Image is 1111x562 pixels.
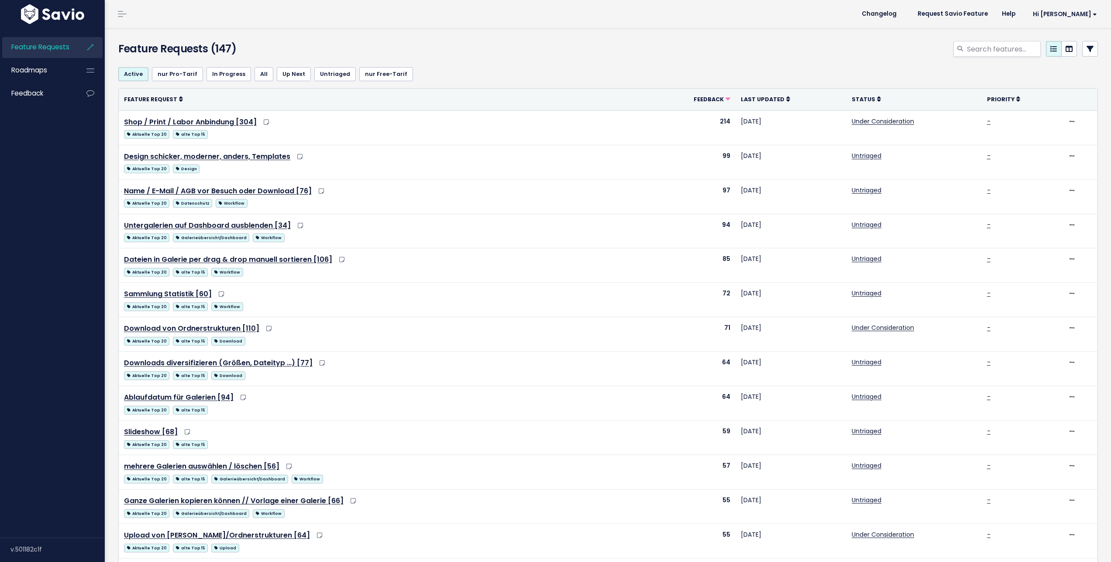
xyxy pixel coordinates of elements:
[124,404,169,415] a: Aktuelle Top 20
[255,67,273,81] a: All
[173,440,208,449] span: alte Top 15
[124,427,178,437] a: Slideshow [68]
[124,406,169,415] span: Aktuelle Top 20
[211,301,243,312] a: Workflow
[124,289,212,299] a: Sammlung Statistik [60]
[173,475,208,483] span: alte Top 15
[292,473,323,484] a: Workflow
[736,248,846,283] td: [DATE]
[987,289,991,298] a: -
[736,110,846,145] td: [DATE]
[118,67,148,81] a: Active
[648,490,736,524] td: 55
[648,455,736,490] td: 57
[124,335,169,346] a: Aktuelle Top 20
[736,524,846,559] td: [DATE]
[736,455,846,490] td: [DATE]
[124,164,169,173] span: Aktuelle Top 20
[173,542,208,553] a: alte Top 15
[173,164,199,173] span: Design
[852,358,881,367] a: Untriaged
[648,317,736,352] td: 71
[211,370,245,380] a: Download
[987,392,991,401] a: -
[11,65,47,75] span: Roadmaps
[124,128,169,139] a: Aktuelle Top 20
[2,60,72,80] a: Roadmaps
[314,67,356,81] a: Untriaged
[173,232,249,243] a: Galerieübersicht/Dashboard
[736,179,846,214] td: [DATE]
[124,439,169,449] a: Aktuelle Top 20
[124,220,291,230] a: Untergalerien auf Dashboard ausblenden [34]
[173,130,208,139] span: alte Top 15
[736,283,846,317] td: [DATE]
[852,186,881,195] a: Untriaged
[736,317,846,352] td: [DATE]
[11,89,43,98] span: Feedback
[1033,11,1097,17] span: Hi [PERSON_NAME]
[648,248,736,283] td: 85
[852,461,881,470] a: Untriaged
[173,337,208,346] span: alte Top 15
[741,95,790,103] a: Last Updated
[173,128,208,139] a: alte Top 15
[253,233,284,242] span: Workflow
[118,41,436,57] h4: Feature Requests (147)
[211,544,239,552] span: Upload
[736,214,846,248] td: [DATE]
[124,542,169,553] a: Aktuelle Top 20
[124,461,279,471] a: mehrere Galerien auswählen / löschen [56]
[124,268,169,277] span: Aktuelle Top 20
[211,337,245,346] span: Download
[173,302,208,311] span: alte Top 15
[211,473,288,484] a: Galerieübersicht/Dashboard
[852,117,914,126] a: Under Consideration
[253,507,284,518] a: Workflow
[987,254,991,263] a: -
[862,11,897,17] span: Changelog
[987,358,991,367] a: -
[124,186,312,196] a: Name / E-Mail / AGB vor Besuch oder Download [76]
[852,254,881,263] a: Untriaged
[966,41,1041,57] input: Search features...
[173,370,208,380] a: alte Top 15
[124,96,177,103] span: Feature Request
[124,392,234,402] a: Ablaufdatum für Galerien [94]
[987,96,1015,103] span: Priority
[118,67,1098,81] ul: Filter feature requests
[10,538,105,561] div: v.501182c1f
[211,542,239,553] a: Upload
[694,96,724,103] span: Feedback
[292,475,323,483] span: Workflow
[124,440,169,449] span: Aktuelle Top 20
[124,509,169,518] span: Aktuelle Top 20
[124,266,169,277] a: Aktuelle Top 20
[359,67,413,81] a: nur Free-Tarif
[124,370,169,380] a: Aktuelle Top 20
[173,507,249,518] a: Galerieübersicht/Dashboard
[211,335,245,346] a: Download
[648,421,736,455] td: 59
[648,214,736,248] td: 94
[124,130,169,139] span: Aktuelle Top 20
[124,163,169,174] a: Aktuelle Top 20
[648,179,736,214] td: 97
[211,266,243,277] a: Workflow
[211,302,243,311] span: Workflow
[741,96,784,103] span: Last Updated
[852,392,881,401] a: Untriaged
[852,220,881,229] a: Untriaged
[124,197,169,208] a: Aktuelle Top 20
[2,37,72,57] a: Feature Requests
[995,7,1022,21] a: Help
[852,427,881,435] a: Untriaged
[173,371,208,380] span: alte Top 15
[987,186,991,195] a: -
[173,473,208,484] a: alte Top 15
[987,220,991,229] a: -
[852,96,875,103] span: Status
[253,509,284,518] span: Workflow
[648,145,736,179] td: 99
[124,232,169,243] a: Aktuelle Top 20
